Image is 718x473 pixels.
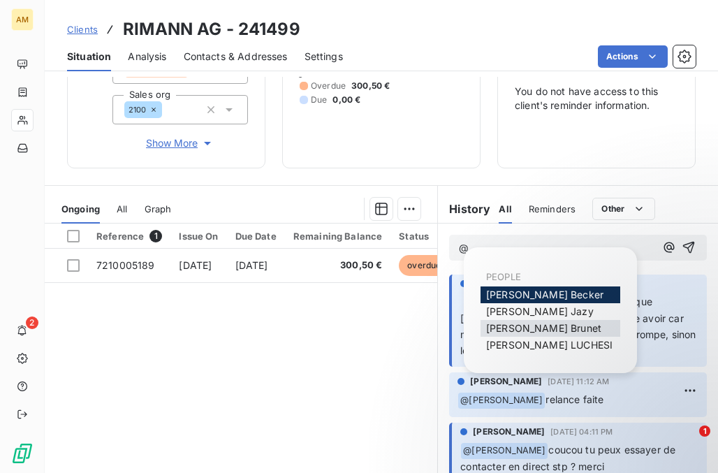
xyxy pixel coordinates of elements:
[112,136,248,151] button: Show More
[149,230,162,242] span: 1
[439,337,718,435] iframe: Intercom notifications message
[699,425,710,437] span: 1
[460,444,678,472] span: coucou tu peux essayer de contacter en direct stp ? merci
[671,425,704,459] iframe: Intercom live chat
[96,230,162,242] div: Reference
[438,201,490,217] h6: History
[184,50,288,64] span: Contacts & Addresses
[96,259,155,271] span: 7210005189
[61,203,100,214] span: Ongoing
[67,24,98,35] span: Clients
[486,271,521,282] span: PEOPLE
[459,242,469,254] span: @
[179,259,212,271] span: [DATE]
[293,231,383,242] div: Remaining Balance
[129,105,147,114] span: 2100
[26,316,38,329] span: 2
[145,203,172,214] span: Graph
[486,322,601,334] span: [PERSON_NAME] Brunet
[146,136,214,150] span: Show More
[515,59,678,151] div: You do not have access to this client's reminder information.
[529,203,576,214] span: Reminders
[550,428,613,436] span: [DATE] 04:11 PM
[235,259,268,271] span: [DATE]
[592,198,655,220] button: Other
[598,45,668,68] button: Actions
[499,203,511,214] span: All
[11,442,34,465] img: Logo LeanPay
[117,203,127,214] span: All
[486,289,603,300] span: [PERSON_NAME] Becker
[128,50,166,64] span: Analysis
[11,8,34,31] div: AM
[399,255,449,276] span: overdue
[162,103,173,116] input: Add a tag
[461,443,548,459] span: @ [PERSON_NAME]
[235,231,277,242] div: Due Date
[67,50,111,64] span: Situation
[332,94,360,106] span: 0,00 €
[293,259,383,272] span: 300,50 €
[399,231,449,242] div: Status
[486,305,594,317] span: [PERSON_NAME] Jazy
[67,22,98,36] a: Clients
[351,80,390,92] span: 300,50 €
[179,231,218,242] div: Issue On
[305,50,343,64] span: Settings
[311,80,346,92] span: Overdue
[311,94,327,106] span: Due
[123,17,300,42] h3: RIMANN AG - 241499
